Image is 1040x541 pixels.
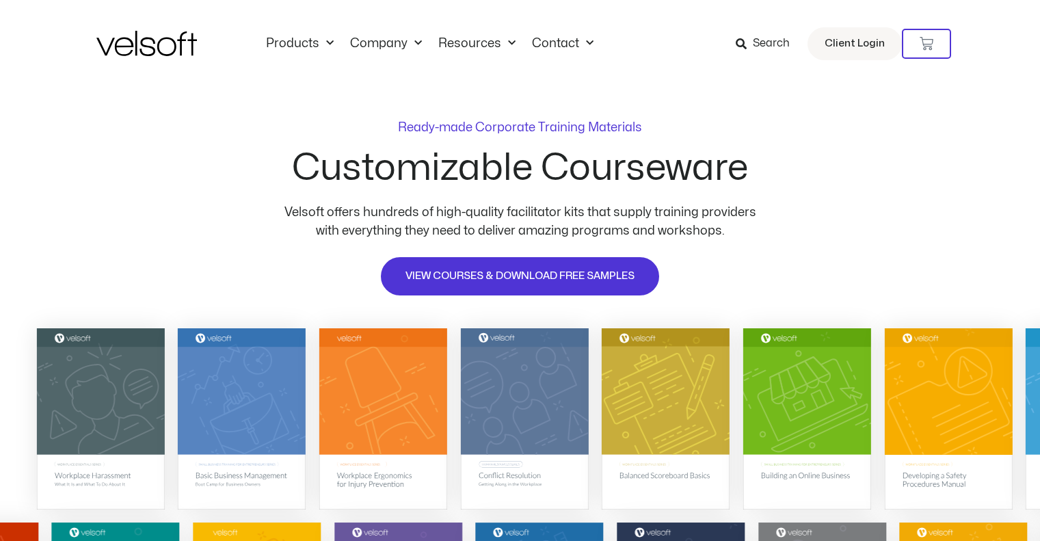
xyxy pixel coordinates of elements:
p: Velsoft offers hundreds of high-quality facilitator kits that supply training providers with ever... [274,203,766,240]
a: CompanyMenu Toggle [342,36,430,51]
a: VIEW COURSES & DOWNLOAD FREE SAMPLES [379,256,661,297]
a: Client Login [808,27,902,60]
a: Search [736,32,799,55]
span: Search [753,35,790,53]
a: ProductsMenu Toggle [258,36,342,51]
p: Ready-made Corporate Training Materials [398,122,642,134]
span: VIEW COURSES & DOWNLOAD FREE SAMPLES [405,268,635,285]
h2: Customizable Courseware [292,150,748,187]
nav: Menu [258,36,602,51]
span: Client Login [825,35,885,53]
a: ResourcesMenu Toggle [430,36,524,51]
a: ContactMenu Toggle [524,36,602,51]
img: Velsoft Training Materials [96,31,197,56]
